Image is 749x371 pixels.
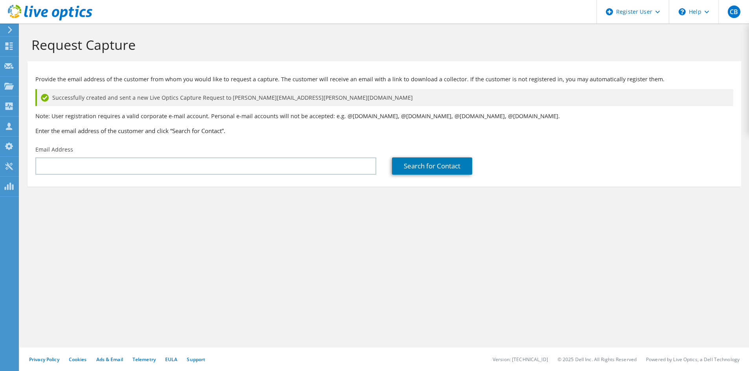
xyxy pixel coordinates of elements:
[558,356,637,363] li: © 2025 Dell Inc. All Rights Reserved
[31,37,733,53] h1: Request Capture
[69,356,87,363] a: Cookies
[35,126,733,135] h3: Enter the email address of the customer and click “Search for Contact”.
[96,356,123,363] a: Ads & Email
[29,356,59,363] a: Privacy Policy
[35,112,733,121] p: Note: User registration requires a valid corporate e-mail account. Personal e-mail accounts will ...
[493,356,548,363] li: Version: [TECHNICAL_ID]
[165,356,177,363] a: EULA
[392,157,472,175] a: Search for Contact
[187,356,205,363] a: Support
[133,356,156,363] a: Telemetry
[52,93,413,102] span: Successfully created and sent a new Live Optics Capture Request to [PERSON_NAME][EMAIL_ADDRESS][P...
[728,5,740,18] span: CB
[679,8,686,15] svg: \n
[646,356,740,363] li: Powered by Live Optics, a Dell Technology
[35,75,733,84] p: Provide the email address of the customer from whom you would like to request a capture. The cust...
[35,146,73,154] label: Email Address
